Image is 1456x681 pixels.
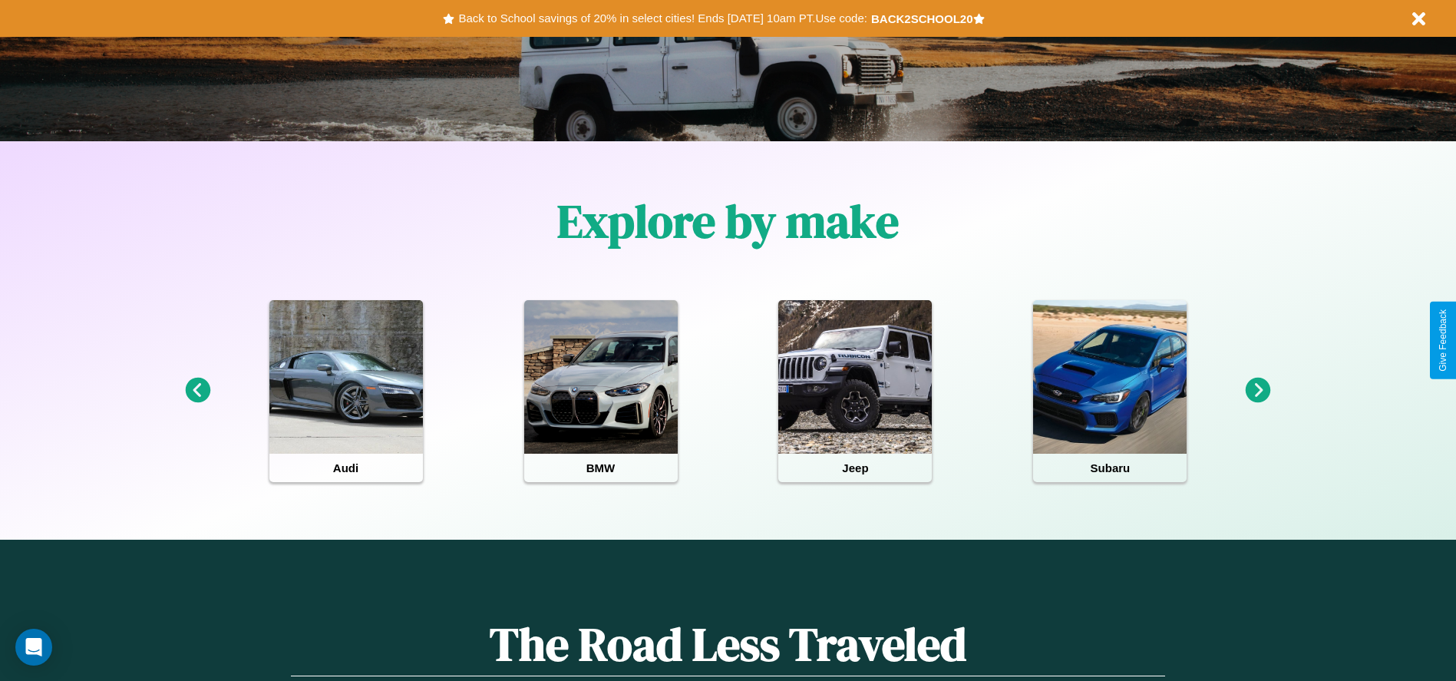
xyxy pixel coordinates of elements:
h4: BMW [524,454,678,482]
button: Back to School savings of 20% in select cities! Ends [DATE] 10am PT.Use code: [454,8,870,29]
div: Give Feedback [1438,309,1448,372]
b: BACK2SCHOOL20 [871,12,973,25]
h1: Explore by make [557,190,899,253]
div: Open Intercom Messenger [15,629,52,666]
h1: The Road Less Traveled [291,613,1164,676]
h4: Jeep [778,454,932,482]
h4: Subaru [1033,454,1187,482]
h4: Audi [269,454,423,482]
